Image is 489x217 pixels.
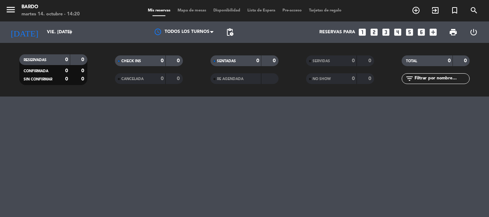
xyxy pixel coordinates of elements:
strong: 0 [352,58,355,63]
strong: 0 [81,68,86,73]
span: Disponibilidad [210,9,244,13]
strong: 0 [81,57,86,62]
i: looks_6 [417,28,426,37]
div: LOG OUT [463,21,484,43]
strong: 0 [464,58,468,63]
span: RE AGENDADA [217,77,243,81]
span: Tarjetas de regalo [305,9,345,13]
strong: 0 [273,58,277,63]
i: power_settings_new [469,28,478,36]
span: Mis reservas [144,9,174,13]
strong: 0 [352,76,355,81]
strong: 0 [65,68,68,73]
i: looks_one [358,28,367,37]
strong: 0 [161,58,164,63]
i: turned_in_not [450,6,459,15]
span: SERVIDAS [313,59,330,63]
i: looks_5 [405,28,414,37]
strong: 0 [65,57,68,62]
span: pending_actions [226,28,234,36]
i: search [470,6,478,15]
strong: 0 [256,58,259,63]
i: add_circle_outline [412,6,420,15]
strong: 0 [368,76,373,81]
span: TOTAL [406,59,417,63]
strong: 0 [161,76,164,81]
span: print [449,28,457,36]
span: CHECK INS [121,59,141,63]
strong: 0 [65,77,68,82]
strong: 0 [368,58,373,63]
span: CONFIRMADA [24,69,48,73]
span: Lista de Espera [244,9,279,13]
i: looks_two [369,28,379,37]
input: Filtrar por nombre... [414,75,469,83]
i: looks_3 [381,28,391,37]
i: add_box [429,28,438,37]
i: [DATE] [5,24,43,40]
div: martes 14. octubre - 14:20 [21,11,80,18]
span: NO SHOW [313,77,331,81]
span: Pre-acceso [279,9,305,13]
span: SENTADAS [217,59,236,63]
i: looks_4 [393,28,402,37]
i: filter_list [405,74,414,83]
i: exit_to_app [431,6,440,15]
div: Bardo [21,4,80,11]
span: Reservas para [319,30,355,35]
strong: 0 [448,58,451,63]
button: menu [5,4,16,18]
i: menu [5,4,16,15]
strong: 0 [177,76,181,81]
span: RESERVADAS [24,58,47,62]
span: SIN CONFIRMAR [24,78,52,81]
strong: 0 [81,77,86,82]
strong: 0 [177,58,181,63]
i: arrow_drop_down [67,28,75,36]
span: Mapa de mesas [174,9,210,13]
span: CANCELADA [121,77,144,81]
